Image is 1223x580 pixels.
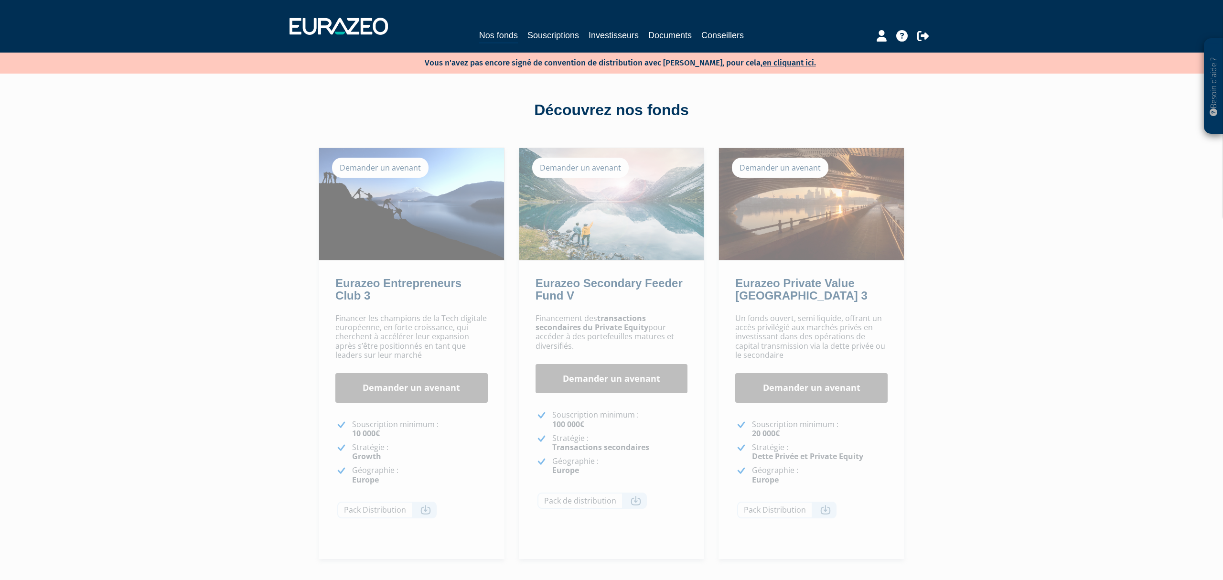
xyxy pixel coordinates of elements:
[589,29,639,42] a: Investisseurs
[648,29,692,42] a: Documents
[335,373,488,403] a: Demander un avenant
[552,410,688,429] p: Souscription minimum :
[319,148,504,260] img: Eurazeo Entrepreneurs Club 3
[335,277,461,302] a: Eurazeo Entrepreneurs Club 3
[536,364,688,394] a: Demander un avenant
[737,502,837,518] a: Pack Distribution
[397,55,816,69] p: Vous n'avez pas encore signé de convention de distribution avec [PERSON_NAME], pour cela,
[527,29,579,42] a: Souscriptions
[752,428,780,439] strong: 20 000€
[532,158,629,178] div: Demander un avenant
[352,466,488,484] p: Géographie :
[762,58,816,68] a: en cliquant ici.
[552,442,649,452] strong: Transactions secondaires
[719,148,904,260] img: Eurazeo Private Value Europe 3
[352,443,488,461] p: Stratégie :
[479,29,518,43] a: Nos fonds
[735,373,888,403] a: Demander un avenant
[752,420,888,438] p: Souscription minimum :
[339,99,884,121] div: Découvrez nos fonds
[537,493,647,509] a: Pack de distribution
[752,443,888,461] p: Stratégie :
[337,502,437,518] a: Pack Distribution
[732,158,828,178] div: Demander un avenant
[752,451,863,462] strong: Dette Privée et Private Equity
[352,474,379,485] strong: Europe
[519,148,704,260] img: Eurazeo Secondary Feeder Fund V
[735,277,867,302] a: Eurazeo Private Value [GEOGRAPHIC_DATA] 3
[552,434,688,452] p: Stratégie :
[536,277,683,302] a: Eurazeo Secondary Feeder Fund V
[701,29,744,42] a: Conseillers
[332,158,429,178] div: Demander un avenant
[352,451,381,462] strong: Growth
[735,314,888,360] p: Un fonds ouvert, semi liquide, offrant un accès privilégié aux marchés privés en investissant dan...
[552,419,584,430] strong: 100 000€
[552,457,688,475] p: Géographie :
[352,420,488,438] p: Souscription minimum :
[552,465,579,475] strong: Europe
[536,313,648,333] strong: transactions secondaires du Private Equity
[536,314,688,351] p: Financement des pour accéder à des portefeuilles matures et diversifiés.
[335,314,488,360] p: Financer les champions de la Tech digitale européenne, en forte croissance, qui cherchent à accél...
[752,466,888,484] p: Géographie :
[1208,43,1219,129] p: Besoin d'aide ?
[752,474,779,485] strong: Europe
[290,18,388,35] img: 1732889491-logotype_eurazeo_blanc_rvb.png
[352,428,380,439] strong: 10 000€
